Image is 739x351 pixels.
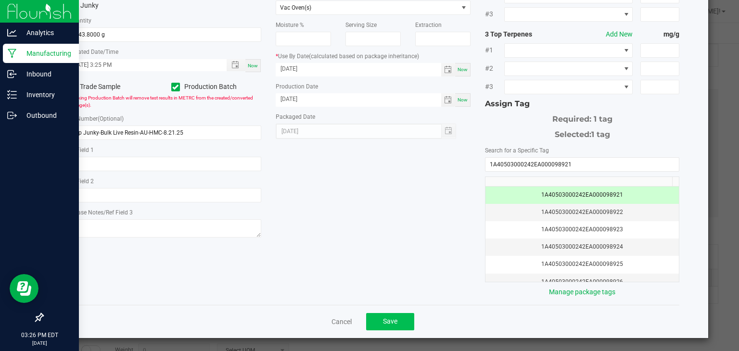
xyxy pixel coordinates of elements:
[606,29,633,39] button: Add New
[171,82,261,92] label: Production Batch
[17,48,75,59] p: Manufacturing
[4,339,75,347] p: [DATE]
[7,90,17,100] inline-svg: Inventory
[17,110,75,121] p: Outbound
[17,89,75,100] p: Inventory
[549,288,615,296] a: Manage package tags
[67,177,94,186] label: Ref Field 2
[17,27,75,38] p: Analytics
[366,313,414,330] button: Save
[7,69,17,79] inline-svg: Inbound
[67,208,133,217] label: Release Notes/Ref Field 3
[67,59,217,71] input: Created Datetime
[309,53,419,60] span: (calculated based on package inheritance)
[485,63,504,74] span: #2
[67,1,99,9] span: Cap Junky
[276,21,304,29] label: Moisture %
[227,59,245,71] span: Toggle popup
[491,260,674,269] div: 1A40503000242EA000098925
[485,82,504,92] span: #3
[504,62,633,76] span: NO DATA FOUND
[17,68,75,80] p: Inbound
[276,52,419,61] label: Use By Date
[69,16,91,25] label: Quantity
[491,190,674,200] div: 1A40503000242EA000098921
[7,28,17,38] inline-svg: Analytics
[441,63,455,76] span: Toggle calendar
[504,80,633,94] span: NO DATA FOUND
[491,208,674,217] div: 1A40503000242EA000098922
[485,9,504,19] span: #3
[67,95,253,108] span: Checking Production Batch will remove test results in METRC from the created/converted package(s).
[591,130,610,139] span: 1 tag
[276,63,441,75] input: Date
[67,114,124,123] label: Lot Number
[640,29,679,39] strong: mg/g
[491,225,674,234] div: 1A40503000242EA000098923
[485,98,680,110] div: Assign Tag
[504,43,633,58] span: NO DATA FOUND
[485,146,549,155] label: Search for a Specific Tag
[491,242,674,251] div: 1A40503000242EA000098924
[10,274,38,303] iframe: Resource center
[441,93,455,107] span: Toggle calendar
[276,93,441,105] input: Date
[7,49,17,58] inline-svg: Manufacturing
[248,63,258,68] span: Now
[485,110,680,125] div: Required: 1 tag
[276,113,315,121] label: Packaged Date
[458,67,468,72] span: Now
[276,82,318,91] label: Production Date
[415,21,442,29] label: Extraction
[491,277,674,287] div: 1A40503000242EA000098926
[345,21,377,29] label: Serving Size
[67,146,94,154] label: Ref Field 1
[485,29,563,39] strong: 3 Top Terpenes
[98,115,124,122] span: (Optional)
[504,7,633,22] span: NO DATA FOUND
[485,45,504,55] span: #1
[67,82,157,92] label: Trade Sample
[383,317,397,325] span: Save
[69,48,118,56] label: Created Date/Time
[280,4,311,11] span: Vac Oven(s)
[7,111,17,120] inline-svg: Outbound
[4,331,75,339] p: 03:26 PM EDT
[485,125,680,140] div: Selected:
[458,97,468,102] span: Now
[331,317,352,326] a: Cancel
